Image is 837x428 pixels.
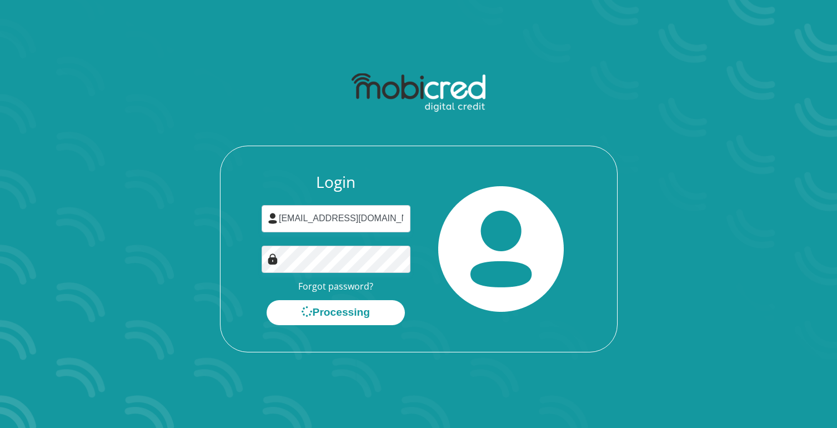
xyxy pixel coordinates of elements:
[267,213,278,224] img: user-icon image
[267,300,405,325] button: Processing
[298,280,373,292] a: Forgot password?
[267,253,278,265] img: Image
[262,205,410,232] input: Username
[262,173,410,192] h3: Login
[352,73,485,112] img: mobicred logo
